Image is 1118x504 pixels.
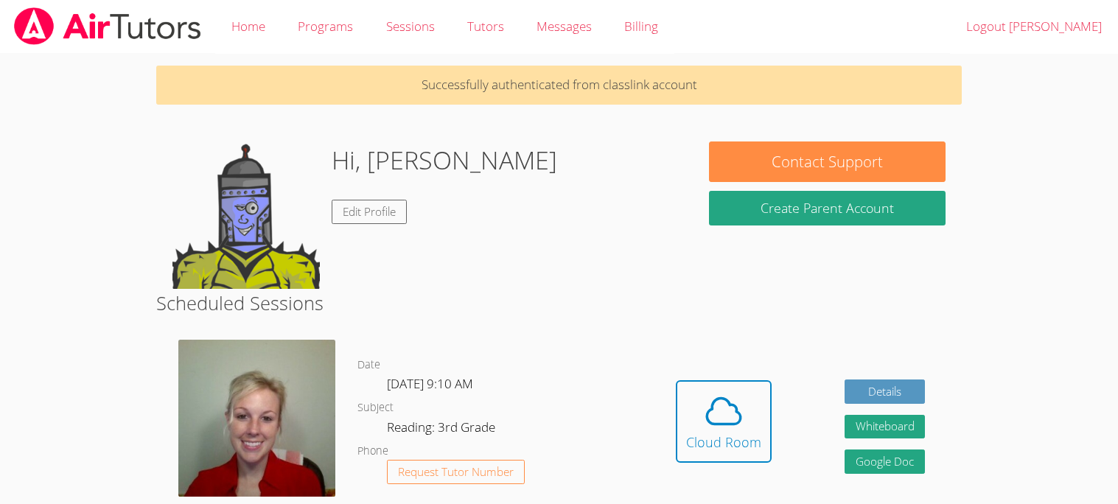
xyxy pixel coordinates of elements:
[13,7,203,45] img: airtutors_banner-c4298cdbf04f3fff15de1276eac7730deb9818008684d7c2e4769d2f7ddbe033.png
[156,66,961,105] p: Successfully authenticated from classlink account
[172,141,320,289] img: default.png
[686,432,761,452] div: Cloud Room
[387,460,525,484] button: Request Tutor Number
[676,380,772,463] button: Cloud Room
[537,18,592,35] span: Messages
[357,442,388,461] dt: Phone
[845,379,926,404] a: Details
[387,375,473,392] span: [DATE] 9:10 AM
[398,466,514,477] span: Request Tutor Number
[332,200,407,224] a: Edit Profile
[387,417,498,442] dd: Reading: 3rd Grade
[845,449,926,474] a: Google Doc
[156,289,961,317] h2: Scheduled Sessions
[357,356,380,374] dt: Date
[845,415,926,439] button: Whiteboard
[332,141,557,179] h1: Hi, [PERSON_NAME]
[709,141,945,182] button: Contact Support
[357,399,394,417] dt: Subject
[709,191,945,225] button: Create Parent Account
[178,340,335,497] img: avatar.png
